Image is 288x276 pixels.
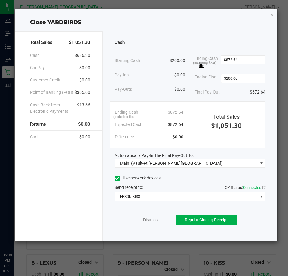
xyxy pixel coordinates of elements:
span: CanPay [30,65,45,71]
span: Cash [30,52,40,59]
label: Use network devices [115,175,161,181]
span: Pay-Outs [115,86,132,93]
span: $0.00 [79,77,90,83]
span: Final Pay-Out [195,89,220,95]
span: Ending Cash [195,55,221,68]
span: $0.00 [79,134,90,140]
span: $365.00 [75,89,90,96]
span: Connected [243,185,261,190]
a: Dismiss [143,217,158,223]
span: Point of Banking (POB) [30,89,73,96]
span: Total Sales [30,39,52,46]
span: Ending Cash [115,109,138,115]
span: $872.64 [168,121,183,128]
span: Cash [115,39,125,46]
span: $672.64 [250,89,265,95]
span: Expected Cash [115,121,142,128]
span: Total Sales [213,114,240,120]
span: Pay-Ins [115,72,129,78]
span: $1,051.30 [211,122,242,130]
span: Reprint Closing Receipt [185,217,228,222]
span: Send receipt to: [115,185,143,190]
button: Reprint Closing Receipt [176,215,237,225]
span: Main [120,161,129,166]
span: Starting Cash [115,57,140,64]
span: $200.00 [170,57,185,64]
span: Customer Credit [30,77,60,83]
span: (including float) [193,61,216,66]
span: $0.00 [173,134,183,140]
div: Returns [30,118,90,131]
span: $1,051.30 [69,39,90,46]
span: QZ Status: [225,185,265,190]
div: Close YARDBIRDS [15,18,278,26]
span: (Vault-Ft [PERSON_NAME][GEOGRAPHIC_DATA]) [131,161,223,166]
span: Ending Float [195,74,218,83]
span: (including float) [113,115,137,120]
iframe: Resource center [6,228,24,246]
span: Cash [30,134,40,140]
span: Automatically Pay-In The Final Pay-Out To: [115,153,194,158]
span: $0.00 [174,72,185,78]
span: $0.00 [78,121,90,128]
span: -$13.66 [76,102,90,115]
span: Cash Back from Electronic Payments [30,102,76,115]
span: $0.00 [79,65,90,71]
span: $686.30 [75,52,90,59]
span: Difference [115,134,134,140]
span: $872.64 [168,109,183,115]
span: EPSON-KISS [115,192,258,201]
span: $0.00 [174,86,185,93]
